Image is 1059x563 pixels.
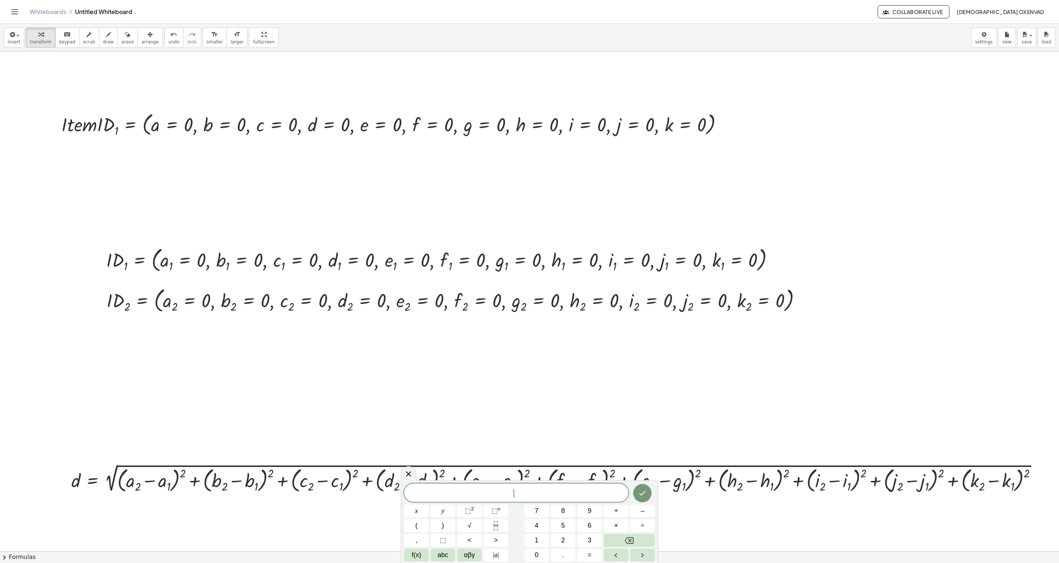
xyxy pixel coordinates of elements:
button: Greek alphabet [457,549,482,562]
span: ⬚ [465,507,471,514]
button: scrub [79,28,99,47]
span: 5 [561,521,565,531]
button: format_sizesmaller [203,28,227,47]
button: Alphabet [431,549,455,562]
a: Whiteboards [29,8,66,15]
button: Superscript [484,504,508,517]
span: redo [187,39,197,45]
button: draw [99,28,118,47]
span: abc [438,550,448,560]
span: 8 [561,506,565,516]
button: ) [431,519,455,532]
span: larger [231,39,243,45]
span: a [493,550,499,560]
sup: 2 [471,506,474,511]
span: | [493,551,495,559]
button: 7 [524,504,549,517]
span: ( [416,521,418,531]
span: 2 [561,535,565,545]
span: 4 [535,521,538,531]
button: Less than [457,534,482,547]
span: arrange [142,39,159,45]
div: Apply the same math to both sides of the equation [136,315,148,327]
span: smaller [207,39,223,45]
span: fullscreen [253,39,274,45]
i: format_size [211,30,218,39]
span: insert [8,39,20,45]
button: transform [26,28,56,47]
button: Square root [457,519,482,532]
button: [DEMOGRAPHIC_DATA] oxenvad [951,5,1050,18]
span: – [641,506,644,516]
button: , [404,534,429,547]
button: Absolute value [484,549,508,562]
span: = [588,550,592,560]
button: 1 [524,534,549,547]
span: 3 [588,535,591,545]
span: keypad [59,39,75,45]
button: x [404,504,429,517]
span: settings [975,39,993,45]
button: erase [117,28,138,47]
span: | [498,551,499,559]
button: Fraction [484,519,508,532]
button: 6 [577,519,602,532]
span: new [1002,39,1012,45]
button: Plus [604,504,628,517]
button: Equals [577,549,602,562]
button: settings [971,28,997,47]
button: Collaborate Live [878,5,949,18]
button: Placeholder [431,534,455,547]
span: ⬚ [440,535,446,545]
button: Done [633,484,652,502]
button: Times [604,519,628,532]
button: redoredo [183,28,201,47]
button: 3 [577,534,602,547]
i: undo [170,30,177,39]
div: Apply the same math to both sides of the equation [86,495,98,507]
button: Left arrow [604,549,628,562]
button: save [1017,28,1036,47]
button: 8 [551,504,575,517]
span: 7 [535,506,538,516]
span: 0 [535,550,538,560]
span: + [614,506,618,516]
button: keyboardkeypad [55,28,79,47]
span: ) [442,521,444,531]
button: y [431,504,455,517]
span: ​ [514,489,518,498]
span: erase [121,39,133,45]
span: Collaborate Live [884,8,943,15]
span: ÷ [641,521,645,531]
span: 9 [588,506,591,516]
button: Divide [630,519,655,532]
span: < [467,535,471,545]
span: [DEMOGRAPHIC_DATA] oxenvad [957,8,1044,15]
button: insert [4,28,24,47]
button: 4 [524,519,549,532]
button: . [551,549,575,562]
button: 5 [551,519,575,532]
span: transform [30,39,51,45]
span: x [415,506,418,516]
button: new [998,28,1016,47]
span: scrub [83,39,95,45]
button: Backspace [604,534,655,547]
button: 0 [524,549,549,562]
button: Right arrow [630,549,655,562]
span: load [1042,39,1051,45]
button: ( [404,519,429,532]
button: format_sizelarger [227,28,247,47]
span: f(x) [412,550,421,560]
span: . [562,550,564,560]
button: Squared [457,504,482,517]
button: Toggle navigation [9,6,21,18]
i: keyboard [64,30,71,39]
span: save [1021,39,1032,45]
span: 1 [535,535,538,545]
span: draw [103,39,114,45]
button: undoundo [164,28,183,47]
div: Apply the same math to both sides of the equation [134,275,146,287]
button: fullscreen [249,28,278,47]
sup: n [498,506,500,511]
